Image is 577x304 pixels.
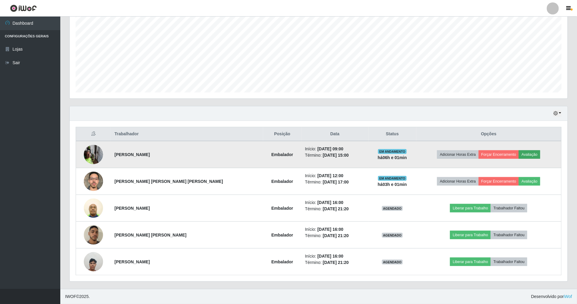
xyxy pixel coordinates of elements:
img: 1743711835894.jpeg [84,195,103,221]
time: [DATE] 16:00 [317,227,343,232]
li: Início: [305,173,365,179]
li: Início: [305,226,365,233]
button: Avaliação [519,177,540,186]
time: [DATE] 21:20 [323,260,349,265]
span: © 2025 . [65,293,90,300]
strong: [PERSON_NAME] [115,152,150,157]
span: EM ANDAMENTO [378,149,407,154]
strong: [PERSON_NAME] [PERSON_NAME] [115,233,187,237]
span: EM ANDAMENTO [378,176,407,181]
time: [DATE] 09:00 [317,146,343,151]
th: Opções [416,127,562,141]
button: Liberar para Trabalho [450,231,491,239]
button: Avaliação [519,150,540,159]
button: Forçar Encerramento [479,177,519,186]
th: Data [301,127,369,141]
th: Posição [263,127,301,141]
strong: Embalador [271,233,293,237]
li: Término: [305,233,365,239]
strong: Embalador [271,259,293,264]
li: Término: [305,259,365,266]
img: 1753651273548.jpeg [84,249,103,274]
button: Trabalhador Faltou [491,231,527,239]
img: 1749859968121.jpeg [84,218,103,252]
img: 1755023677525.jpeg [84,168,103,195]
li: Início: [305,146,365,152]
strong: [PERSON_NAME] [115,259,150,264]
li: Início: [305,199,365,206]
time: [DATE] 17:00 [323,180,349,184]
img: 1748279738294.jpeg [84,142,103,167]
strong: Embalador [271,179,293,184]
button: Trabalhador Faltou [491,258,527,266]
a: iWof [564,294,572,299]
li: Término: [305,152,365,158]
li: Término: [305,179,365,185]
span: IWOF [65,294,76,299]
span: Desenvolvido por [531,293,572,300]
strong: [PERSON_NAME] [PERSON_NAME] [PERSON_NAME] [115,179,223,184]
strong: há 06 h e 01 min [378,155,407,160]
time: [DATE] 21:20 [323,233,349,238]
time: [DATE] 16:00 [317,254,343,259]
button: Adicionar Horas Extra [437,177,478,186]
time: [DATE] 15:00 [323,153,349,158]
strong: há 03 h e 01 min [378,182,407,187]
button: Trabalhador Faltou [491,204,527,212]
button: Liberar para Trabalho [450,258,491,266]
button: Liberar para Trabalho [450,204,491,212]
strong: [PERSON_NAME] [115,206,150,211]
strong: Embalador [271,152,293,157]
strong: Embalador [271,206,293,211]
button: Forçar Encerramento [479,150,519,159]
span: AGENDADO [382,233,403,238]
span: AGENDADO [382,260,403,265]
time: [DATE] 21:20 [323,206,349,211]
li: Término: [305,206,365,212]
li: Início: [305,253,365,259]
img: CoreUI Logo [10,5,37,12]
th: Trabalhador [111,127,263,141]
time: [DATE] 12:00 [317,173,343,178]
th: Status [368,127,416,141]
span: AGENDADO [382,206,403,211]
button: Adicionar Horas Extra [437,150,478,159]
time: [DATE] 16:00 [317,200,343,205]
